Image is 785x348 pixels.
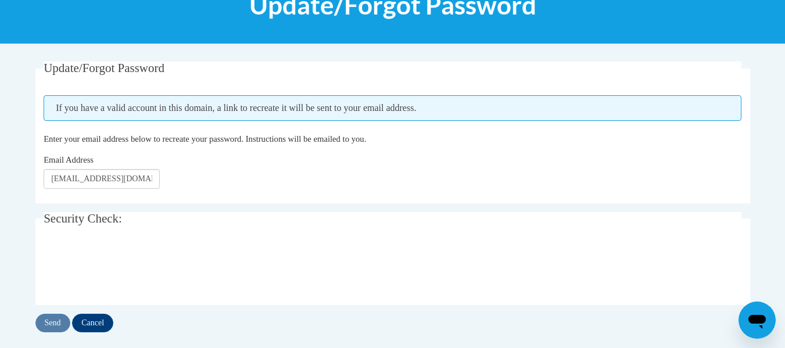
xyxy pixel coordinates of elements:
span: Security Check: [44,211,122,225]
span: If you have a valid account in this domain, a link to recreate it will be sent to your email addr... [44,95,741,121]
span: Update/Forgot Password [44,61,164,75]
span: Enter your email address below to recreate your password. Instructions will be emailed to you. [44,134,366,143]
input: Email [44,169,160,189]
iframe: reCAPTCHA [44,245,220,290]
iframe: Button to launch messaging window [739,302,776,339]
span: Email Address [44,155,94,164]
input: Cancel [72,314,113,332]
